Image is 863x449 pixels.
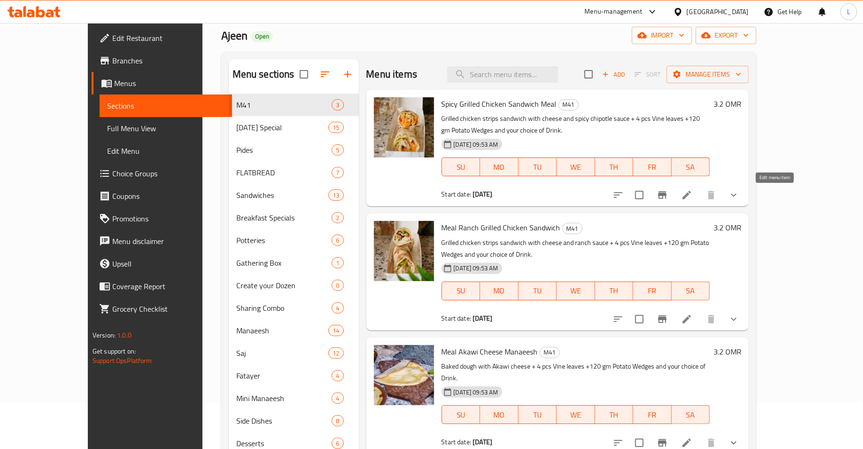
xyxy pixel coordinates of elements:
button: TH [595,405,634,424]
b: [DATE] [473,312,492,324]
h2: Menu items [366,67,418,81]
div: Fatayer4 [229,364,359,387]
a: Menu disclaimer [92,230,232,252]
div: [GEOGRAPHIC_DATA] [687,7,749,17]
span: 15 [329,123,343,132]
div: Manaeesh14 [229,319,359,342]
button: Manage items [667,66,749,83]
button: SA [672,158,710,176]
button: SA [672,282,710,300]
div: Saj [236,347,329,359]
p: Grilled chicken strips sandwich with cheese and ranch sauce + 4 pcs Vine leaves +120 gm Potato We... [442,237,710,260]
span: TH [599,408,630,422]
button: SA [672,405,710,424]
span: Sharing Combo [236,302,332,314]
a: Edit Menu [100,140,232,162]
span: M41 [559,99,578,110]
span: Ajeen [221,25,248,46]
span: Edit Menu [107,145,225,157]
div: Potteries [236,235,332,246]
span: Meal Ranch Grilled Chicken Sandwich [442,221,560,235]
span: Select all sections [294,64,314,84]
span: WE [560,160,591,174]
a: Upsell [92,252,232,275]
h6: 3.2 OMR [714,345,741,358]
div: Mini Manaeesh [236,393,332,404]
div: items [332,370,343,381]
span: Edit Restaurant [112,32,225,44]
span: 13 [329,191,343,200]
span: Open [251,32,273,40]
span: Fatayer [236,370,332,381]
b: [DATE] [473,436,492,448]
span: Menu disclaimer [112,236,225,247]
span: Pides [236,144,332,156]
a: Edit menu item [681,314,692,325]
div: Pides5 [229,139,359,161]
div: FLATBREAD7 [229,161,359,184]
span: Branches [112,55,225,66]
span: FR [637,284,668,298]
span: Sandwiches [236,189,329,201]
button: show more [723,308,745,331]
span: 1 [332,259,343,268]
button: sort-choices [607,184,630,206]
div: items [332,415,343,426]
span: import [639,30,684,41]
div: items [332,99,343,110]
span: Spicy Grilled Chicken Sandwich Meal [442,97,557,111]
a: Coverage Report [92,275,232,298]
span: WE [560,408,591,422]
svg: Show Choices [728,314,739,325]
span: Create your Dozen [236,280,332,291]
span: M41 [563,223,582,234]
div: items [332,212,343,223]
a: Menus [92,72,232,95]
div: M41 [236,99,332,110]
button: Add section [336,63,359,86]
span: Sections [107,100,225,111]
h6: 3.2 OMR [714,97,741,110]
button: SU [442,158,480,176]
span: MO [484,160,515,174]
button: export [696,27,756,44]
span: 14 [329,326,343,335]
span: 0 [332,281,343,290]
span: TU [522,160,553,174]
span: L [847,7,850,17]
a: Support.OpsPlatform [93,354,152,367]
button: WE [557,405,595,424]
span: [DATE] 09:53 AM [450,388,502,397]
span: 1.0.0 [117,329,132,341]
span: 6 [332,236,343,245]
a: Edit menu item [681,437,692,449]
button: SU [442,405,480,424]
div: Gathering Box1 [229,252,359,274]
span: 3 [332,101,343,110]
a: Promotions [92,207,232,230]
button: FR [633,282,672,300]
span: Desserts [236,438,332,449]
span: [DATE] 09:53 AM [450,264,502,273]
button: FR [633,158,672,176]
button: delete [700,184,723,206]
span: [DATE] 09:53 AM [450,140,502,149]
span: Select section [579,64,599,84]
span: 5 [332,146,343,155]
span: FR [637,408,668,422]
button: WE [557,282,595,300]
a: Branches [92,49,232,72]
span: Select to update [630,309,649,329]
h6: 3.2 OMR [714,221,741,234]
span: Start date: [442,312,472,324]
div: items [332,393,343,404]
button: TH [595,282,634,300]
span: Breakfast Specials [236,212,332,223]
span: Coupons [112,190,225,202]
button: TH [595,158,634,176]
div: items [332,257,343,268]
